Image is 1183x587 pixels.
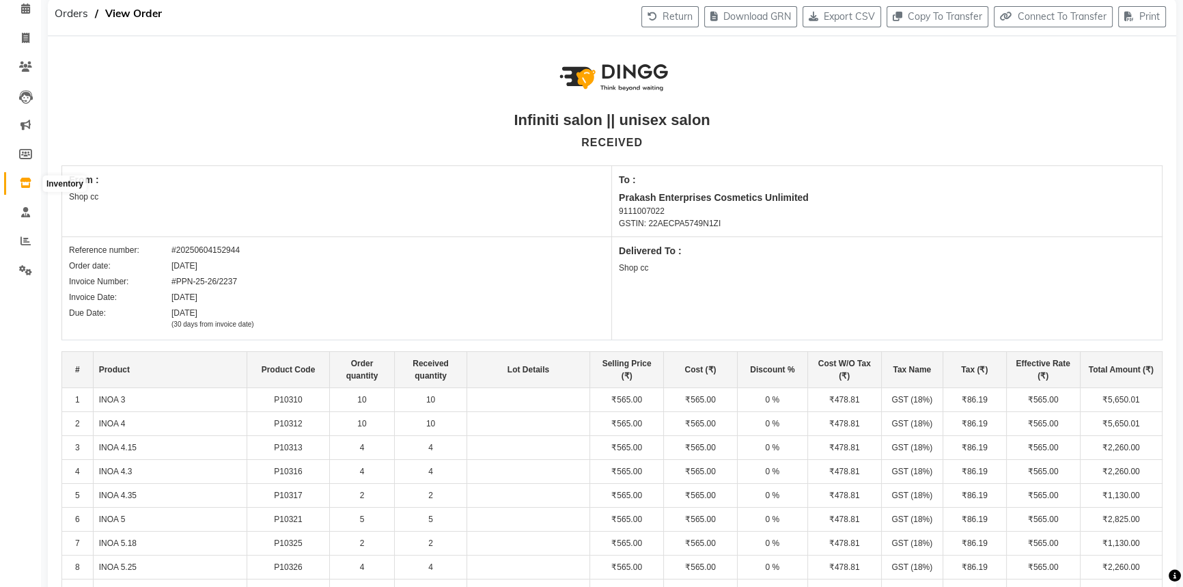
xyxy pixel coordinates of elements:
[881,483,943,507] td: GST (18%)
[1006,531,1080,555] td: ₹565.00
[881,531,943,555] td: GST (18%)
[737,531,807,555] td: 0 %
[619,262,1155,274] div: Shop cc
[737,555,807,579] td: 0 %
[395,555,467,579] td: 4
[62,459,94,483] td: 4
[1080,507,1162,531] td: ₹2,825.00
[1080,459,1162,483] td: ₹2,260.00
[247,531,329,555] td: P10325
[93,351,247,387] th: Product
[737,351,807,387] th: Discount %
[590,459,664,483] td: ₹565.00
[1080,531,1162,555] td: ₹1,130.00
[395,411,467,435] td: 10
[803,6,881,27] button: Export CSV
[329,435,395,459] td: 4
[664,435,738,459] td: ₹565.00
[93,387,247,411] td: INOA 3
[1006,555,1080,579] td: ₹565.00
[1080,387,1162,411] td: ₹5,650.01
[943,483,1006,507] td: ₹86.19
[514,109,710,131] div: Infiniti salon || unisex salon
[807,351,881,387] th: Cost W/O Tax (₹)
[1006,435,1080,459] td: ₹565.00
[943,459,1006,483] td: ₹86.19
[62,531,94,555] td: 7
[395,435,467,459] td: 4
[619,191,1155,205] div: Prakash Enterprises Cosmetics Unlimited
[69,291,171,303] div: Invoice Date:
[171,260,197,272] div: [DATE]
[737,507,807,531] td: 0 %
[943,387,1006,411] td: ₹86.19
[93,555,247,579] td: INOA 5.25
[807,483,881,507] td: ₹478.81
[943,507,1006,531] td: ₹86.19
[62,351,94,387] th: #
[590,531,664,555] td: ₹565.00
[943,435,1006,459] td: ₹86.19
[395,459,467,483] td: 4
[881,555,943,579] td: GST (18%)
[807,435,881,459] td: ₹478.81
[881,435,943,459] td: GST (18%)
[664,459,738,483] td: ₹565.00
[619,244,1155,258] div: Delivered To :
[619,173,1155,187] div: To :
[807,387,881,411] td: ₹478.81
[93,483,247,507] td: INOA 4.35
[1006,411,1080,435] td: ₹565.00
[664,351,738,387] th: Cost (₹)
[48,1,95,26] span: Orders
[664,483,738,507] td: ₹565.00
[590,483,664,507] td: ₹565.00
[43,176,87,192] div: Inventory
[247,459,329,483] td: P10316
[1006,507,1080,531] td: ₹565.00
[664,531,738,555] td: ₹565.00
[994,6,1113,27] button: Connect To Transfer
[98,1,169,26] span: View Order
[664,555,738,579] td: ₹565.00
[247,435,329,459] td: P10313
[881,351,943,387] th: Tax Name
[737,435,807,459] td: 0 %
[641,6,699,27] button: Return
[62,435,94,459] td: 3
[171,244,240,256] div: #20250604152944
[247,387,329,411] td: P10310
[93,507,247,531] td: INOA 5
[1006,459,1080,483] td: ₹565.00
[1080,483,1162,507] td: ₹1,130.00
[69,244,171,256] div: Reference number:
[807,531,881,555] td: ₹478.81
[69,307,171,329] div: Due Date:
[704,6,797,27] button: Download GRN
[69,275,171,288] div: Invoice Number:
[943,411,1006,435] td: ₹86.19
[171,275,237,288] div: #PPN-25-26/2237
[1006,387,1080,411] td: ₹565.00
[807,555,881,579] td: ₹478.81
[664,387,738,411] td: ₹565.00
[247,411,329,435] td: P10312
[93,459,247,483] td: INOA 4.3
[881,411,943,435] td: GST (18%)
[737,459,807,483] td: 0 %
[1080,351,1162,387] th: Total Amount (₹)
[881,459,943,483] td: GST (18%)
[69,260,171,272] div: Order date:
[1080,555,1162,579] td: ₹2,260.00
[590,507,664,531] td: ₹565.00
[1118,6,1166,27] button: Print
[664,411,738,435] td: ₹565.00
[395,507,467,531] td: 5
[69,173,604,187] div: From :
[329,411,395,435] td: 10
[881,387,943,411] td: GST (18%)
[247,483,329,507] td: P10317
[171,307,254,329] div: [DATE]
[881,507,943,531] td: GST (18%)
[62,507,94,531] td: 6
